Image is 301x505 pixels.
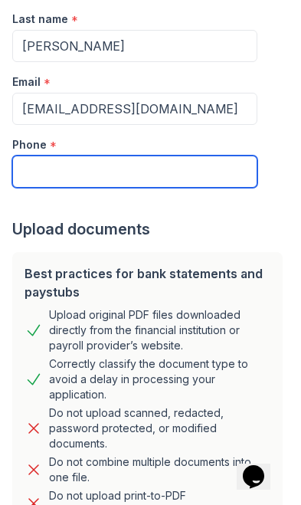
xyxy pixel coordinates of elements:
label: Phone [12,137,47,152]
div: Do not upload scanned, redacted, password protected, or modified documents. [49,405,270,451]
label: Last name [12,11,68,27]
div: Upload original PDF files downloaded directly from the financial institution or payroll provider’... [49,307,270,353]
div: Upload documents [12,218,289,240]
div: Do not combine multiple documents into one file. [49,454,270,485]
div: Correctly classify the document type to avoid a delay in processing your application. [49,356,270,402]
iframe: chat widget [237,444,286,490]
label: Email [12,74,41,90]
div: Best practices for bank statements and paystubs [25,264,270,301]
